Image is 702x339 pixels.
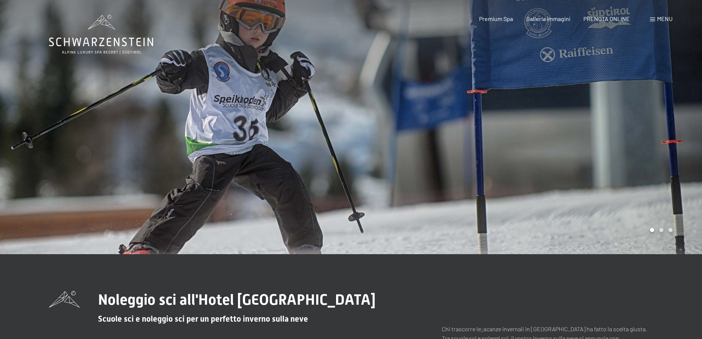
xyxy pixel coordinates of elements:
[650,228,654,232] div: Carousel Page 1 (Current Slide)
[647,228,673,232] div: Carousel Pagination
[479,15,513,22] a: Premium Spa
[526,15,570,22] a: Galleria immagini
[668,228,673,232] div: Carousel Page 3
[583,15,630,22] a: PRENOTA ONLINE
[98,291,376,308] span: Noleggio sci all'Hotel [GEOGRAPHIC_DATA]
[98,314,308,324] span: Scuole sci e noleggio sci per un perfetto inverno sulla neve
[481,325,483,332] a: v
[659,228,663,232] div: Carousel Page 2
[657,15,673,22] span: Menu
